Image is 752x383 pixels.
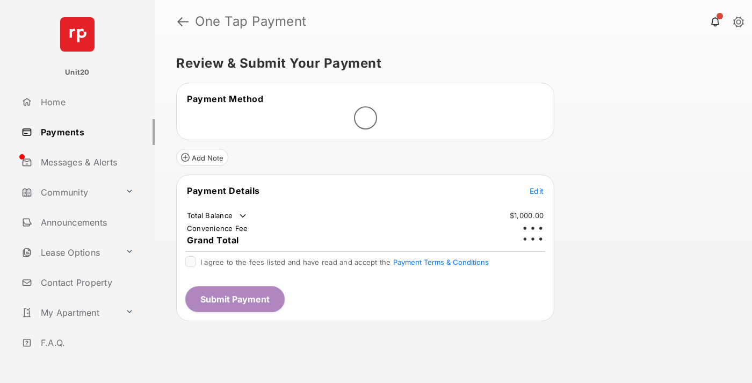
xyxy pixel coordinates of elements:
[17,179,121,205] a: Community
[200,258,489,266] span: I agree to the fees listed and have read and accept the
[509,211,544,220] td: $1,000.00
[176,57,722,70] h5: Review & Submit Your Payment
[17,240,121,265] a: Lease Options
[186,211,248,221] td: Total Balance
[187,235,239,245] span: Grand Total
[65,67,90,78] p: Unit20
[185,286,285,312] button: Submit Payment
[17,119,155,145] a: Payments
[17,300,121,326] a: My Apartment
[17,149,155,175] a: Messages & Alerts
[17,89,155,115] a: Home
[17,209,155,235] a: Announcements
[187,93,263,104] span: Payment Method
[187,185,260,196] span: Payment Details
[530,185,544,196] button: Edit
[393,258,489,266] button: I agree to the fees listed and have read and accept the
[17,270,155,295] a: Contact Property
[176,149,228,166] button: Add Note
[60,17,95,52] img: svg+xml;base64,PHN2ZyB4bWxucz0iaHR0cDovL3d3dy53My5vcmcvMjAwMC9zdmciIHdpZHRoPSI2NCIgaGVpZ2h0PSI2NC...
[195,15,307,28] strong: One Tap Payment
[17,330,155,356] a: F.A.Q.
[530,186,544,196] span: Edit
[186,223,249,233] td: Convenience Fee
